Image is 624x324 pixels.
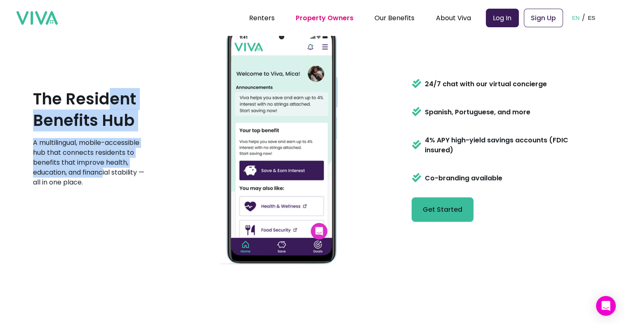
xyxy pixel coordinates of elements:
[412,106,421,117] img: Trophy
[412,139,421,150] img: Trophy
[425,135,591,155] p: 4% APY high-yield savings accounts (FDIC insured)
[412,172,421,183] img: Trophy
[436,7,471,28] div: About Viva
[585,5,598,31] button: ES
[296,13,353,23] a: Property Owners
[16,11,58,25] img: viva
[425,107,530,117] p: Spanish, Portuguese, and more
[570,5,582,31] button: EN
[412,197,473,222] button: Get Started
[412,78,421,89] img: Trophy
[33,138,153,187] p: A multilingual, mobile-accessible hub that connects residents to benefits that improve health, ed...
[596,296,616,316] div: Open Intercom Messenger
[33,88,153,131] h2: The Resident Benefits Hub
[425,173,502,183] p: Co-branding available
[374,7,414,28] div: Our Benefits
[220,23,344,267] img: Building with people inside
[582,12,585,24] p: /
[524,9,563,27] a: Sign Up
[486,9,519,27] a: Log In
[425,79,547,89] p: 24/7 chat with our virtual concierge
[249,13,275,23] a: Renters
[412,190,473,222] a: Get Started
